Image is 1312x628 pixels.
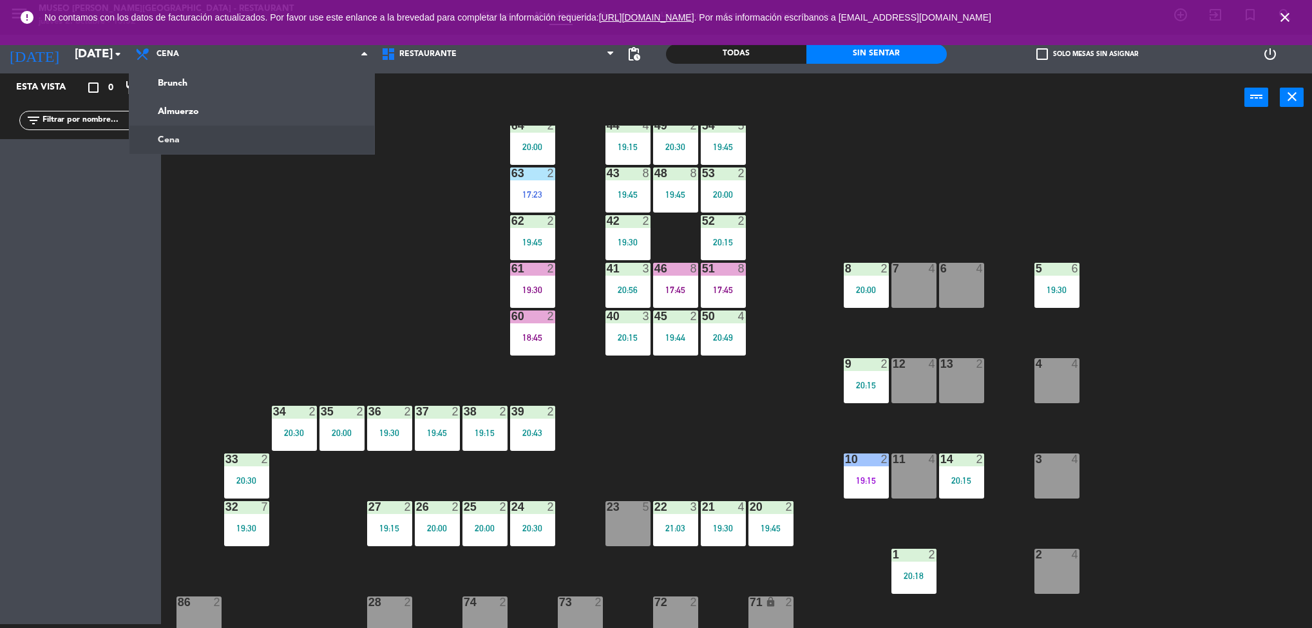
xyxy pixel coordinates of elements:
div: 2 [881,263,889,274]
div: 20:15 [844,381,889,390]
div: 20 [750,501,750,513]
a: [URL][DOMAIN_NAME] [599,12,694,23]
div: 17:23 [510,190,555,199]
div: 51 [702,263,703,274]
div: 21 [702,501,703,513]
div: 19:30 [510,285,555,294]
div: 2 [690,120,698,131]
div: 41 [607,263,607,274]
span: pending_actions [626,46,642,62]
i: restaurant [124,80,140,95]
div: 4 [1072,453,1079,465]
div: 2 [786,596,794,608]
i: crop_square [86,80,101,95]
div: 73 [559,596,560,608]
div: 2 [452,501,460,513]
i: power_settings_new [1262,46,1278,62]
div: 3 [643,310,651,322]
span: No contamos con los datos de facturación actualizados. Por favor use este enlance a la brevedad p... [44,12,991,23]
i: error [19,10,35,25]
div: 4 [1072,549,1079,560]
div: 19:45 [748,524,794,533]
div: 18:45 [510,333,555,342]
div: 19:30 [224,524,269,533]
div: 2 [404,501,412,513]
i: close [1284,89,1300,104]
div: 2 [690,596,698,608]
div: 7 [893,263,893,274]
div: 19:30 [367,428,412,437]
div: 4 [929,453,936,465]
span: Cena [157,50,179,59]
div: 8 [690,263,698,274]
div: 53 [702,167,703,179]
div: 5 [738,120,746,131]
div: 2 [261,453,269,465]
div: 4 [738,501,746,513]
span: Restaurante [399,50,457,59]
div: 50 [702,310,703,322]
div: 20:00 [701,190,746,199]
div: 9 [845,358,846,370]
div: 4 [643,120,651,131]
div: 2 [500,406,508,417]
div: 4 [1036,358,1036,370]
button: power_input [1244,88,1268,107]
div: 1 [893,549,893,560]
i: power_input [1249,89,1264,104]
div: 20:43 [510,428,555,437]
div: 2 [357,406,365,417]
div: 2 [643,215,651,227]
div: 8 [845,263,846,274]
div: 4 [929,358,936,370]
div: 19:15 [367,524,412,533]
div: 20:15 [939,476,984,485]
div: 19:45 [605,190,651,199]
div: 2 [452,406,460,417]
div: 19:15 [605,142,651,151]
div: Esta vista [6,80,93,95]
div: 20:30 [272,428,317,437]
div: 2 [1036,549,1036,560]
div: 20:15 [605,333,651,342]
div: 2 [547,215,555,227]
div: 26 [416,501,417,513]
i: arrow_drop_down [110,46,126,62]
div: 2 [547,263,555,274]
div: 2 [547,501,555,513]
div: 20:18 [891,571,936,580]
div: 42 [607,215,607,227]
div: 2 [309,406,317,417]
div: 11 [893,453,893,465]
div: 6 [1072,263,1079,274]
div: 2 [881,453,889,465]
div: 2 [547,167,555,179]
div: 4 [1072,358,1079,370]
div: 74 [464,596,464,608]
div: 2 [547,406,555,417]
span: 0 [108,81,113,95]
div: 19:44 [653,333,698,342]
div: 19:15 [844,476,889,485]
div: 52 [702,215,703,227]
input: Filtrar por nombre... [41,113,141,128]
div: 2 [500,501,508,513]
div: 2 [595,596,603,608]
div: 10 [845,453,846,465]
div: 54 [702,120,703,131]
div: 2 [976,453,984,465]
div: 2 [881,358,889,370]
div: 20:00 [319,428,365,437]
div: 5 [643,501,651,513]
